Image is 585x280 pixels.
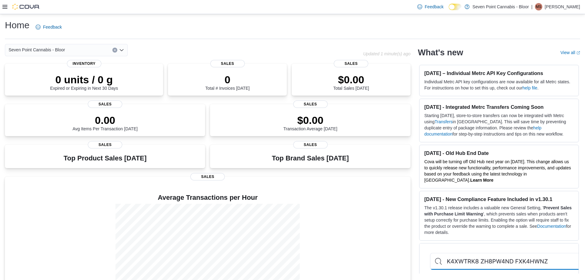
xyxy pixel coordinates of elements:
span: Sales [88,101,122,108]
h3: [DATE] - New Compliance Feature Included in v1.30.1 [424,196,574,202]
div: Total Sales [DATE] [333,73,369,91]
button: Open list of options [119,48,124,53]
span: Sales [190,173,225,180]
img: Cova [12,4,40,10]
p: Seven Point Cannabis - Bloor [473,3,529,10]
span: Feedback [43,24,62,30]
div: Total # Invoices [DATE] [205,73,250,91]
span: Sales [334,60,368,67]
span: Feedback [425,4,443,10]
div: Avg Items Per Transaction [DATE] [72,114,138,131]
span: Cova will be turning off Old Hub next year on [DATE]. This change allows us to quickly release ne... [424,159,571,183]
div: Transaction Average [DATE] [283,114,337,131]
input: Dark Mode [449,4,462,10]
span: MS [536,3,541,10]
a: help documentation [424,125,541,136]
span: Sales [88,141,122,148]
a: Feedback [33,21,64,33]
p: 0 units / 0 g [50,73,118,86]
h1: Home [5,19,29,31]
p: 0.00 [72,114,138,126]
p: $0.00 [283,114,337,126]
span: Inventory [67,60,101,67]
button: Clear input [112,48,117,53]
svg: External link [576,51,580,55]
h3: Top Product Sales [DATE] [64,155,146,162]
p: $0.00 [333,73,369,86]
h3: [DATE] - Integrated Metrc Transfers Coming Soon [424,104,574,110]
h2: What's new [418,48,463,57]
a: Transfers [435,119,453,124]
span: Sales [293,141,328,148]
a: Documentation [537,224,566,229]
span: Sales [210,60,245,67]
p: The v1.30.1 release includes a valuable new General Setting, ' ', which prevents sales when produ... [424,205,574,235]
div: Expired or Expiring in Next 30 Days [50,73,118,91]
strong: Prevent Sales with Purchase Limit Warning [424,205,572,216]
p: Starting [DATE], store-to-store transfers can now be integrated with Metrc using in [GEOGRAPHIC_D... [424,112,574,137]
a: View allExternal link [560,50,580,55]
a: Learn More [470,178,493,183]
a: Feedback [415,1,446,13]
h4: Average Transactions per Hour [10,194,406,201]
h3: [DATE] - Old Hub End Date [424,150,574,156]
a: help file [523,85,537,90]
div: Melissa Schullerer [535,3,542,10]
p: | [531,3,532,10]
span: Seven Point Cannabis - Bloor [9,46,65,53]
p: Updated 1 minute(s) ago [363,51,411,56]
span: Sales [293,101,328,108]
h3: Top Brand Sales [DATE] [272,155,349,162]
p: [PERSON_NAME] [545,3,580,10]
p: Individual Metrc API key configurations are now available for all Metrc states. For instructions ... [424,79,574,91]
p: 0 [205,73,250,86]
h3: [DATE] – Individual Metrc API Key Configurations [424,70,574,76]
